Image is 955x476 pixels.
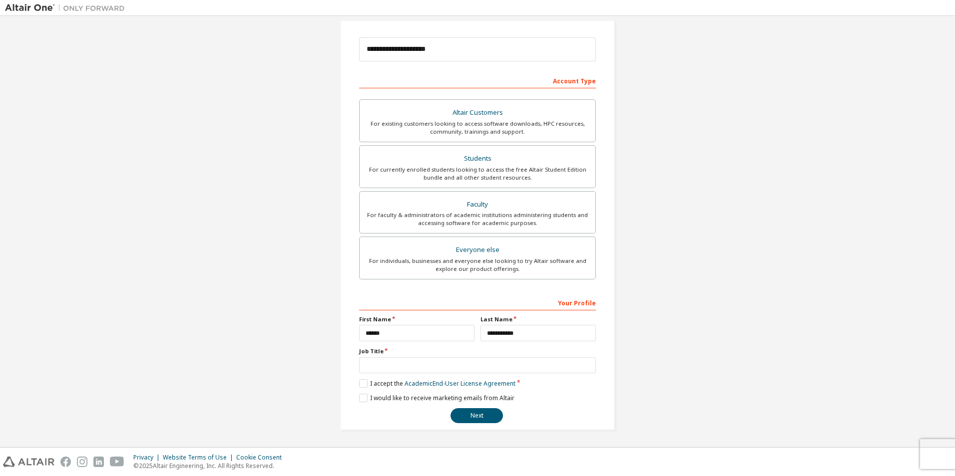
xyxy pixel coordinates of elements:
[133,462,288,470] p: © 2025 Altair Engineering, Inc. All Rights Reserved.
[366,152,589,166] div: Students
[236,454,288,462] div: Cookie Consent
[110,457,124,467] img: youtube.svg
[133,454,163,462] div: Privacy
[405,379,515,388] a: Academic End-User License Agreement
[359,315,475,323] label: First Name
[451,408,503,423] button: Next
[366,120,589,136] div: For existing customers looking to access software downloads, HPC resources, community, trainings ...
[359,394,514,402] label: I would like to receive marketing emails from Altair
[163,454,236,462] div: Website Terms of Use
[77,457,87,467] img: instagram.svg
[3,457,54,467] img: altair_logo.svg
[359,72,596,88] div: Account Type
[93,457,104,467] img: linkedin.svg
[359,347,596,355] label: Job Title
[366,106,589,120] div: Altair Customers
[480,315,596,323] label: Last Name
[366,257,589,273] div: For individuals, businesses and everyone else looking to try Altair software and explore our prod...
[366,211,589,227] div: For faculty & administrators of academic institutions administering students and accessing softwa...
[366,166,589,182] div: For currently enrolled students looking to access the free Altair Student Edition bundle and all ...
[366,198,589,212] div: Faculty
[359,379,515,388] label: I accept the
[60,457,71,467] img: facebook.svg
[366,243,589,257] div: Everyone else
[359,294,596,310] div: Your Profile
[5,3,130,13] img: Altair One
